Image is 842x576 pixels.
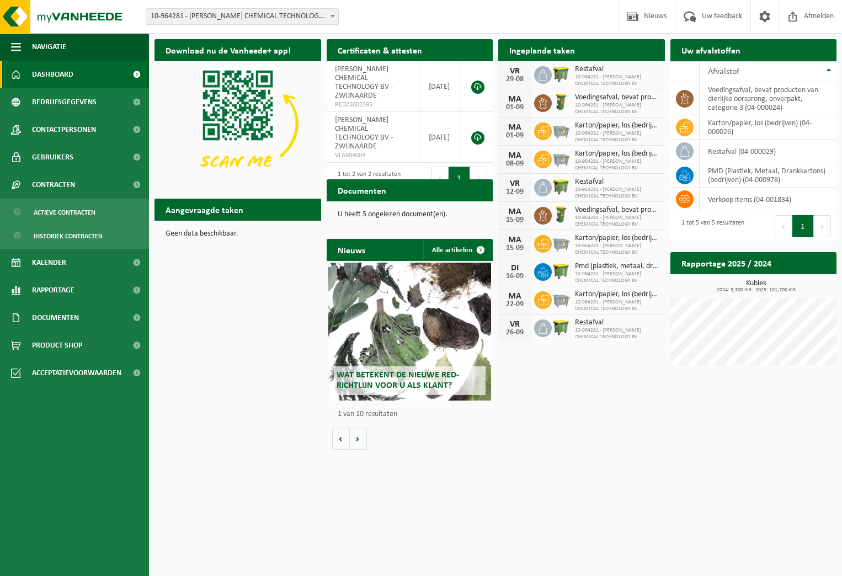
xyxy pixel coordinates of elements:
[327,239,376,260] h2: Nieuws
[32,88,97,116] span: Bedrijfsgegevens
[575,271,659,284] span: 10-964281 - [PERSON_NAME] CHEMICAL TECHNOLOGY BV
[575,65,659,74] span: Restafval
[700,115,837,140] td: karton/papier, los (bedrijven) (04-000026)
[335,100,412,109] span: RED25005595
[552,318,571,337] img: WB-1100-HPE-GN-51
[575,318,659,327] span: Restafval
[335,116,393,151] span: [PERSON_NAME] CHEMICAL TECHNOLOGY BV - ZWIJNAARDE
[504,301,526,308] div: 22-09
[3,201,146,222] a: Actieve contracten
[552,177,571,196] img: WB-1100-HPE-GN-51
[504,160,526,168] div: 08-09
[814,215,831,237] button: Next
[575,150,659,158] span: Karton/papier, los (bedrijven)
[32,143,73,171] span: Gebruikers
[575,243,659,256] span: 10-964281 - [PERSON_NAME] CHEMICAL TECHNOLOGY BV
[575,178,659,186] span: Restafval
[504,179,526,188] div: VR
[575,206,659,215] span: Voedingsafval, bevat producten van dierlijke oorsprong, onverpakt, categorie 3
[504,236,526,244] div: MA
[552,121,571,140] img: WB-2500-GAL-GY-04
[676,280,837,293] h3: Kubiek
[504,264,526,273] div: DI
[32,276,74,304] span: Rapportage
[575,234,659,243] span: Karton/papier, los (bedrijven)
[575,186,659,200] span: 10-964281 - [PERSON_NAME] CHEMICAL TECHNOLOGY BV
[676,287,837,293] span: 2024: 3,300 m3 - 2025: 101,700 m3
[470,167,487,189] button: Next
[504,76,526,83] div: 29-08
[350,428,367,450] button: Volgende
[504,67,526,76] div: VR
[338,211,482,218] p: U heeft 5 ongelezen document(en).
[32,304,79,332] span: Documenten
[575,290,659,299] span: Karton/papier, los (bedrijven)
[575,327,659,340] span: 10-964281 - [PERSON_NAME] CHEMICAL TECHNOLOGY BV
[420,112,460,163] td: [DATE]
[338,410,488,418] p: 1 van 10 resultaten
[146,9,338,24] span: 10-964281 - EASTMAN CHEMICAL TECHNOLOGY BV - ZWIJNAARDE
[552,262,571,280] img: WB-1100-HPE-GN-51
[504,132,526,140] div: 01-09
[552,65,571,83] img: WB-1100-HPE-GN-51
[32,171,75,199] span: Contracten
[708,67,739,76] span: Afvalstof
[423,239,492,261] a: Alle artikelen
[575,93,659,102] span: Voedingsafval, bevat producten van dierlijke oorsprong, onverpakt, categorie 3
[32,61,73,88] span: Dashboard
[335,65,393,100] span: [PERSON_NAME] CHEMICAL TECHNOLOGY BV - ZWIJNAARDE
[504,244,526,252] div: 15-09
[575,299,659,312] span: 10-964281 - [PERSON_NAME] CHEMICAL TECHNOLOGY BV
[328,263,491,401] a: Wat betekent de nieuwe RED-richtlijn voor u als klant?
[32,332,82,359] span: Product Shop
[552,205,571,224] img: WB-0060-HPE-GN-51
[154,39,302,61] h2: Download nu de Vanheede+ app!
[335,151,412,160] span: VLA904004
[504,273,526,280] div: 16-09
[504,292,526,301] div: MA
[700,163,837,188] td: PMD (Plastiek, Metaal, Drankkartons) (bedrijven) (04-000978)
[504,329,526,337] div: 26-09
[504,320,526,329] div: VR
[504,104,526,111] div: 01-09
[504,216,526,224] div: 15-09
[327,179,397,201] h2: Documenten
[792,215,814,237] button: 1
[575,215,659,228] span: 10-964281 - [PERSON_NAME] CHEMICAL TECHNOLOGY BV
[575,262,659,271] span: Pmd (plastiek, metaal, drankkartons) (bedrijven)
[332,428,350,450] button: Vorige
[337,371,459,390] span: Wat betekent de nieuwe RED-richtlijn voor u als klant?
[154,61,321,186] img: Download de VHEPlus App
[504,188,526,196] div: 12-09
[34,226,103,247] span: Historiek contracten
[504,207,526,216] div: MA
[552,233,571,252] img: WB-2500-GAL-GY-04
[575,74,659,87] span: 10-964281 - [PERSON_NAME] CHEMICAL TECHNOLOGY BV
[420,61,460,112] td: [DATE]
[32,359,121,387] span: Acceptatievoorwaarden
[700,82,837,115] td: voedingsafval, bevat producten van dierlijke oorsprong, onverpakt, categorie 3 (04-000024)
[34,202,95,223] span: Actieve contracten
[676,214,744,238] div: 1 tot 5 van 5 resultaten
[332,166,401,190] div: 1 tot 2 van 2 resultaten
[552,93,571,111] img: WB-0060-HPE-GN-51
[700,188,837,211] td: verkoop items (04-001834)
[449,167,470,189] button: 1
[32,33,66,61] span: Navigatie
[3,225,146,246] a: Historiek contracten
[327,39,433,61] h2: Certificaten & attesten
[670,39,752,61] h2: Uw afvalstoffen
[498,39,586,61] h2: Ingeplande taken
[575,158,659,172] span: 10-964281 - [PERSON_NAME] CHEMICAL TECHNOLOGY BV
[146,8,339,25] span: 10-964281 - EASTMAN CHEMICAL TECHNOLOGY BV - ZWIJNAARDE
[504,95,526,104] div: MA
[575,130,659,143] span: 10-964281 - [PERSON_NAME] CHEMICAL TECHNOLOGY BV
[552,149,571,168] img: WB-2500-GAL-GY-04
[775,215,792,237] button: Previous
[431,167,449,189] button: Previous
[32,116,96,143] span: Contactpersonen
[154,199,254,220] h2: Aangevraagde taken
[575,121,659,130] span: Karton/papier, los (bedrijven)
[166,230,310,238] p: Geen data beschikbaar.
[504,123,526,132] div: MA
